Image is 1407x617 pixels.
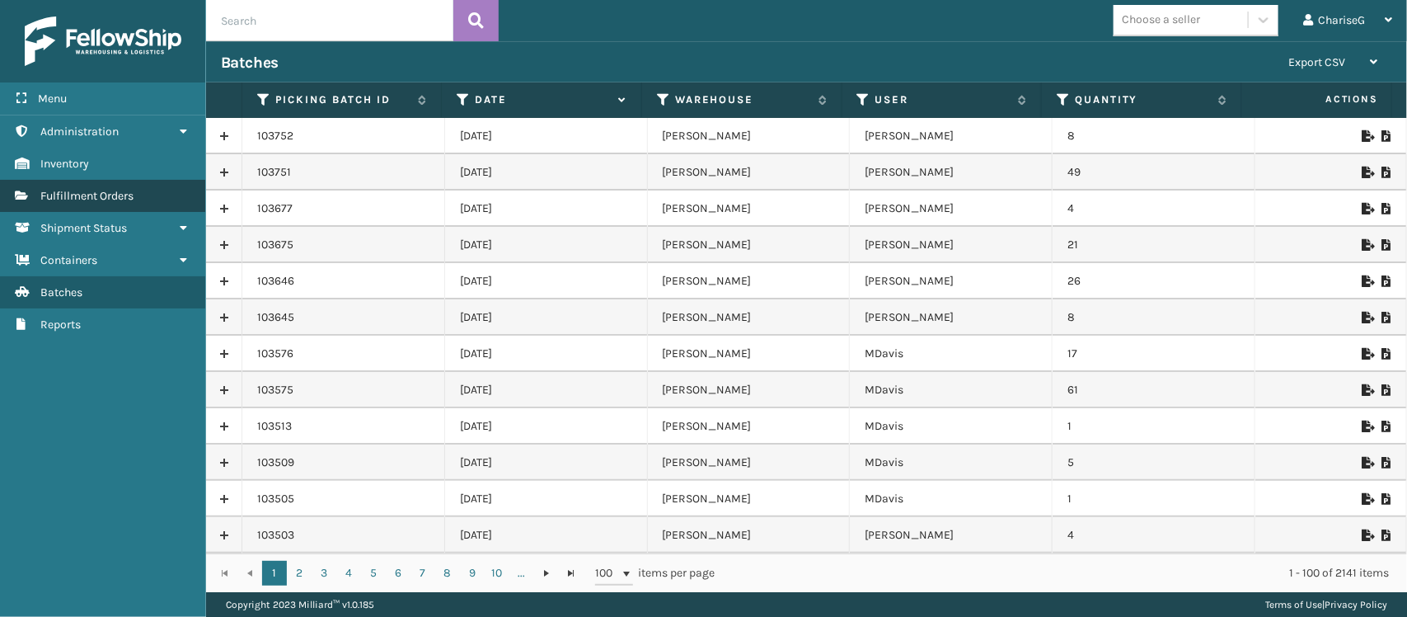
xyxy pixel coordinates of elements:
td: [PERSON_NAME] [648,299,851,336]
td: 1 [1053,481,1255,517]
td: 8 [1053,299,1255,336]
td: MDavis [850,481,1053,517]
label: Date [475,92,610,107]
td: 61 [1053,372,1255,408]
td: 1 [1053,408,1255,445]
i: Print Picklist [1381,384,1391,396]
td: 103645 [242,299,445,336]
label: Quantity [1075,92,1210,107]
span: Shipment Status [40,221,127,235]
a: Privacy Policy [1325,599,1387,610]
i: Export to .xls [1362,276,1372,287]
label: User [875,92,1011,107]
td: 103505 [242,481,445,517]
td: 103576 [242,336,445,372]
i: Print Picklist [1381,276,1391,287]
td: [PERSON_NAME] [850,154,1053,191]
i: Print Picklist [1381,457,1391,469]
a: Terms of Use [1265,599,1322,610]
span: Go to the last page [565,567,578,580]
td: [DATE] [445,227,648,263]
i: Print Picklist [1381,348,1391,360]
a: 4 [336,561,361,586]
td: 8 [1053,118,1255,154]
td: [DATE] [445,191,648,227]
a: 2 [287,561,312,586]
span: Reports [40,318,81,332]
td: 5 [1053,445,1255,481]
td: [DATE] [445,517,648,553]
div: Choose a seller [1122,12,1200,29]
i: Export to .xls [1362,421,1372,432]
td: [PERSON_NAME] [648,517,851,553]
td: MDavis [850,445,1053,481]
td: 103675 [242,227,445,263]
td: [DATE] [445,154,648,191]
a: 3 [312,561,336,586]
td: [PERSON_NAME] [648,191,851,227]
a: Go to the last page [559,561,584,586]
a: 9 [460,561,485,586]
td: 103513 [242,408,445,445]
i: Print Picklist [1381,312,1391,323]
a: ... [509,561,534,586]
td: 103677 [242,191,445,227]
td: [PERSON_NAME] [648,445,851,481]
td: [DATE] [445,372,648,408]
td: 4 [1053,191,1255,227]
i: Export to .xls [1362,130,1372,142]
span: Inventory [40,157,89,171]
span: Actions [1247,86,1388,113]
td: 103503 [242,517,445,553]
td: [PERSON_NAME] [648,372,851,408]
i: Print Picklist [1381,421,1391,432]
i: Print Picklist [1381,493,1391,505]
td: [PERSON_NAME] [850,227,1053,263]
i: Export to .xls [1362,493,1372,505]
td: [DATE] [445,445,648,481]
td: [DATE] [445,118,648,154]
a: Go to the next page [534,561,559,586]
td: 103509 [242,445,445,481]
span: items per page [595,561,715,586]
i: Print Picklist [1381,130,1391,142]
td: 103575 [242,372,445,408]
td: 103646 [242,263,445,299]
span: 100 [595,565,620,582]
td: [PERSON_NAME] [648,118,851,154]
span: Containers [40,253,97,267]
i: Print Picklist [1381,239,1391,251]
td: [PERSON_NAME] [648,336,851,372]
p: Copyright 2023 Milliard™ v 1.0.185 [226,592,374,617]
td: 103751 [242,154,445,191]
td: 21 [1053,227,1255,263]
td: [PERSON_NAME] [648,263,851,299]
img: logo [25,16,181,66]
label: Picking batch ID [275,92,410,107]
i: Export to .xls [1362,203,1372,214]
a: 7 [410,561,435,586]
td: [PERSON_NAME] [850,299,1053,336]
span: Fulfillment Orders [40,189,134,203]
td: [PERSON_NAME] [648,154,851,191]
td: 4 [1053,517,1255,553]
div: 1 - 100 of 2141 items [738,565,1389,582]
td: 17 [1053,336,1255,372]
td: [DATE] [445,299,648,336]
td: MDavis [850,372,1053,408]
td: [DATE] [445,481,648,517]
td: 26 [1053,263,1255,299]
td: [PERSON_NAME] [648,481,851,517]
i: Export to .xls [1362,457,1372,469]
a: 1 [262,561,287,586]
a: 8 [435,561,460,586]
span: Administration [40,125,119,139]
td: [PERSON_NAME] [850,517,1053,553]
td: MDavis [850,336,1053,372]
span: Menu [38,92,67,106]
i: Export to .xls [1362,530,1372,541]
i: Export to .xls [1362,167,1372,178]
td: MDavis [850,408,1053,445]
div: | [1265,592,1387,617]
label: Warehouse [675,92,810,107]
